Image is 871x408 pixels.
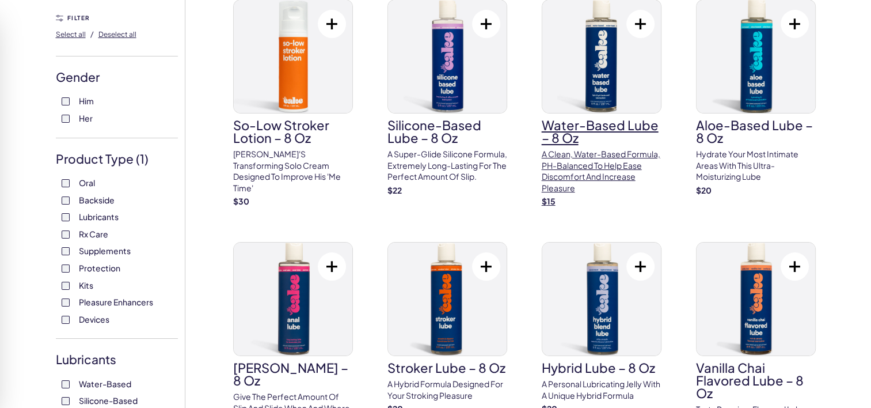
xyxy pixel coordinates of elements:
[696,361,816,399] h3: Vanilla Chai Flavored Lube – 8 oz
[90,29,94,39] span: /
[62,265,70,273] input: Protection
[696,119,816,144] h3: Aloe-Based Lube – 8 oz
[387,119,507,144] h3: Silicone-Based Lube – 8 oz
[62,231,70,239] input: Rx Care
[234,243,352,356] img: Anal Lube – 8 oz
[387,379,507,401] p: A hybrid formula designed for your stroking pleasure
[62,299,70,307] input: Pleasure Enhancers
[79,393,138,408] span: Silicone-Based
[696,149,816,183] p: Hydrate your most intimate areas with this ultra-moisturizing lube
[79,312,109,327] span: Devices
[387,149,507,183] p: A super-glide silicone formula, extremely long-lasting for the perfect amount of slip.
[542,379,661,401] p: A personal lubricating jelly with a unique hybrid formula
[62,213,70,221] input: Lubricants
[79,209,119,224] span: Lubricants
[79,226,108,241] span: Rx Care
[62,316,70,324] input: Devices
[62,197,70,205] input: Backside
[79,376,131,391] span: Water-Based
[98,25,136,43] button: Deselect all
[56,25,86,43] button: Select all
[388,243,507,356] img: Stroker Lube – 8 oz
[79,93,94,108] span: Him
[62,97,70,105] input: Him
[62,282,70,290] input: Kits
[233,196,249,206] strong: $ 30
[233,361,353,387] h3: [PERSON_NAME] – 8 oz
[697,243,815,356] img: Vanilla Chai Flavored Lube – 8 oz
[79,260,120,275] span: Protection
[387,185,402,195] strong: $ 22
[79,243,131,258] span: Supplements
[62,247,70,255] input: Supplements
[542,361,661,374] h3: Hybrid Lube – 8 oz
[696,185,712,195] strong: $ 20
[233,119,353,144] h3: So-Low Stroker Lotion – 8 oz
[79,111,93,126] span: Her
[79,294,153,309] span: Pleasure Enhancers
[79,175,95,190] span: Oral
[62,179,70,187] input: Oral
[79,278,93,293] span: Kits
[62,115,70,123] input: Her
[62,380,70,388] input: Water-Based
[98,30,136,39] span: Deselect all
[542,243,661,356] img: Hybrid Lube – 8 oz
[233,149,353,194] p: [PERSON_NAME]'s transforming solo cream designed to improve his 'me time'
[56,30,86,39] span: Select all
[62,397,70,405] input: Silicone-Based
[387,361,507,374] h3: Stroker Lube – 8 oz
[79,192,115,207] span: Backside
[542,196,556,206] strong: $ 15
[542,149,661,194] p: A clean, water-based formula, pH-balanced to help ease discomfort and increase pleasure
[542,119,661,144] h3: Water-Based Lube – 8 oz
